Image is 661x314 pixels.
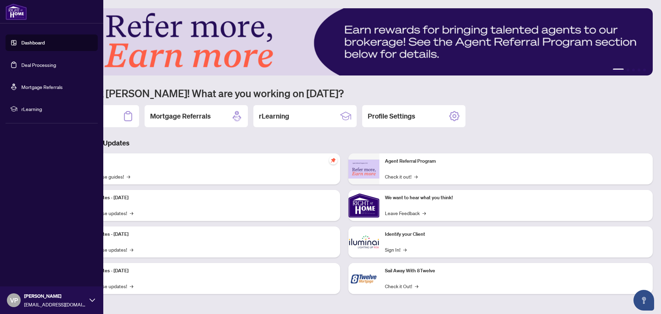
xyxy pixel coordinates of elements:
a: Deal Processing [21,62,56,68]
h2: Profile Settings [368,111,415,121]
span: [EMAIL_ADDRESS][DOMAIN_NAME] [24,301,86,308]
h3: Brokerage & Industry Updates [36,138,653,148]
button: 4 [638,69,640,71]
span: pushpin [329,156,337,164]
button: Open asap [633,290,654,311]
button: 2 [627,69,629,71]
p: Platform Updates - [DATE] [72,231,335,238]
a: Dashboard [21,40,45,46]
span: → [127,173,130,180]
a: Mortgage Referrals [21,84,63,90]
p: Platform Updates - [DATE] [72,194,335,202]
p: Agent Referral Program [385,158,647,165]
button: 3 [632,69,635,71]
img: Sail Away With 8Twelve [348,263,379,294]
p: Sail Away With 8Twelve [385,267,647,275]
span: [PERSON_NAME] [24,292,86,300]
img: We want to hear what you think! [348,190,379,221]
a: Check it out!→ [385,173,418,180]
span: → [130,246,133,253]
span: VP [10,295,18,305]
img: logo [6,3,27,20]
h2: rLearning [259,111,289,121]
button: 5 [643,69,646,71]
span: → [130,209,133,217]
p: Self-Help [72,158,335,165]
span: → [415,282,418,290]
h2: Mortgage Referrals [150,111,211,121]
span: rLearning [21,105,93,113]
a: Leave Feedback→ [385,209,426,217]
span: → [414,173,418,180]
span: → [422,209,426,217]
a: Check it Out!→ [385,282,418,290]
span: → [403,246,407,253]
img: Slide 0 [36,8,653,75]
img: Agent Referral Program [348,160,379,179]
p: Platform Updates - [DATE] [72,267,335,275]
h1: Welcome back [PERSON_NAME]! What are you working on [DATE]? [36,87,653,100]
a: Sign In!→ [385,246,407,253]
span: → [130,282,133,290]
p: Identify your Client [385,231,647,238]
p: We want to hear what you think! [385,194,647,202]
img: Identify your Client [348,226,379,257]
button: 1 [613,69,624,71]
